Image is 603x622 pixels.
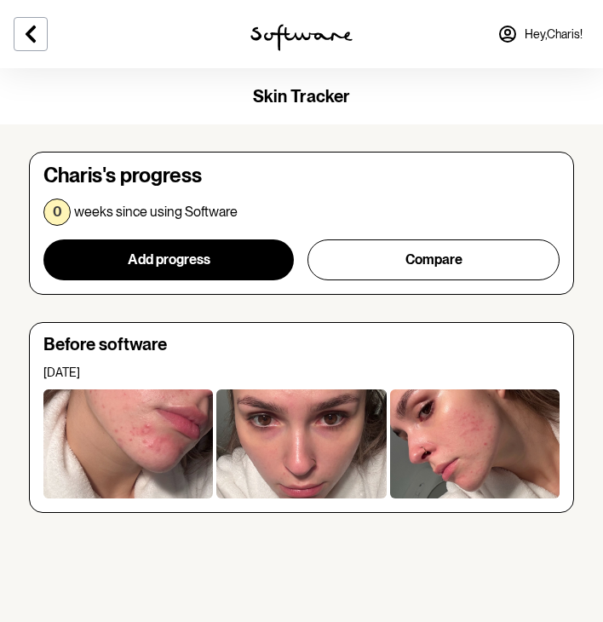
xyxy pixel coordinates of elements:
[43,366,80,379] span: [DATE]
[43,166,560,185] h3: Charis 's progress
[53,204,62,220] p: 0
[74,204,238,220] p: weeks since using Software
[307,239,560,280] button: Compare
[487,14,593,55] a: Hey,Charis!
[43,239,294,280] button: Add progress
[250,24,353,51] img: software logo
[525,27,583,42] span: Hey, Charis !
[43,337,560,352] h4: Before software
